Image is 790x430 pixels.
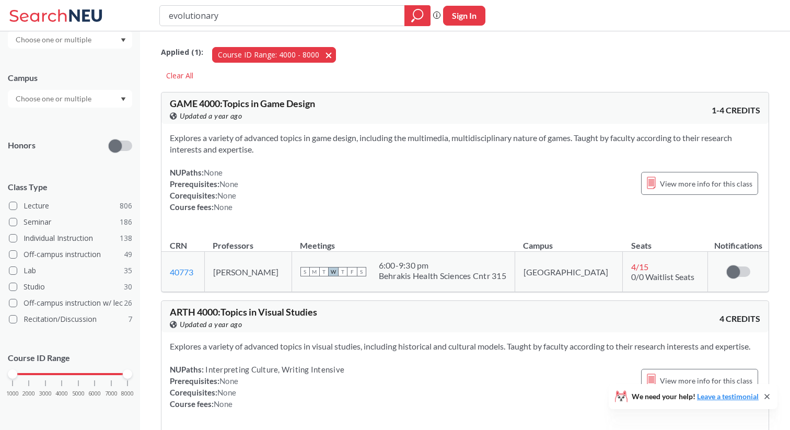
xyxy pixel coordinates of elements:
[10,92,98,105] input: Choose one or multiple
[88,391,101,397] span: 6000
[6,391,19,397] span: 1000
[161,68,199,84] div: Clear All
[170,133,732,154] span: Explores a variety of advanced topics in game design, including the multimedia, multidisciplinary...
[204,168,223,177] span: None
[170,240,187,251] div: CRN
[9,248,132,261] label: Off-campus instruction
[347,267,357,276] span: F
[120,233,132,244] span: 138
[357,267,366,276] span: S
[292,229,515,252] th: Meetings
[632,393,759,400] span: We need your help!
[121,97,126,101] svg: Dropdown arrow
[329,267,338,276] span: W
[379,260,506,271] div: 6:00 - 9:30 pm
[22,391,35,397] span: 2000
[124,265,132,276] span: 35
[217,191,236,200] span: None
[8,181,132,193] span: Class Type
[9,280,132,294] label: Studio
[631,262,648,272] span: 4 / 15
[319,267,329,276] span: T
[219,179,238,189] span: None
[515,229,622,252] th: Campus
[170,98,315,109] span: GAME 4000 : Topics in Game Design
[217,388,236,397] span: None
[411,8,424,23] svg: magnifying glass
[8,140,36,152] p: Honors
[121,391,134,397] span: 8000
[180,110,242,122] span: Updated a year ago
[300,267,310,276] span: S
[219,376,238,386] span: None
[310,267,319,276] span: M
[8,90,132,108] div: Dropdown arrow
[124,297,132,309] span: 26
[55,391,68,397] span: 4000
[623,229,708,252] th: Seats
[105,391,118,397] span: 7000
[39,391,52,397] span: 3000
[660,374,752,387] span: View more info for this class
[515,252,622,292] td: [GEOGRAPHIC_DATA]
[124,281,132,293] span: 30
[120,200,132,212] span: 806
[9,215,132,229] label: Seminar
[212,47,336,63] button: Course ID Range: 4000 - 8000
[9,231,132,245] label: Individual Instruction
[124,249,132,260] span: 49
[9,199,132,213] label: Lecture
[218,50,319,60] span: Course ID Range: 4000 - 8000
[204,229,292,252] th: Professors
[204,365,344,374] span: Interpreting Culture, Writing Intensive
[8,352,132,364] p: Course ID Range
[712,104,760,116] span: 1-4 CREDITS
[161,47,203,58] span: Applied ( 1 ):
[379,271,506,281] div: Behrakis Health Sciences Cntr 315
[72,391,85,397] span: 5000
[660,177,752,190] span: View more info for this class
[170,267,193,277] a: 40773
[204,252,292,292] td: [PERSON_NAME]
[697,392,759,401] a: Leave a testimonial
[170,167,238,213] div: NUPaths: Prerequisites: Corequisites: Course fees:
[214,399,233,409] span: None
[168,7,397,25] input: Class, professor, course number, "phrase"
[9,264,132,277] label: Lab
[8,72,132,84] div: Campus
[8,31,132,49] div: Dropdown arrow
[338,267,347,276] span: T
[719,313,760,324] span: 4 CREDITS
[121,38,126,42] svg: Dropdown arrow
[443,6,485,26] button: Sign In
[180,319,242,330] span: Updated a year ago
[404,5,431,26] div: magnifying glass
[631,272,694,282] span: 0/0 Waitlist Seats
[128,313,132,325] span: 7
[9,296,132,310] label: Off-campus instruction w/ lec
[708,229,769,252] th: Notifications
[10,33,98,46] input: Choose one or multiple
[120,216,132,228] span: 186
[170,306,317,318] span: ARTH 4000 : Topics in Visual Studies
[214,202,233,212] span: None
[170,341,750,351] span: Explores a variety of advanced topics in visual studies, including historical and cultural models...
[170,364,344,410] div: NUPaths: Prerequisites: Corequisites: Course fees:
[9,312,132,326] label: Recitation/Discussion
